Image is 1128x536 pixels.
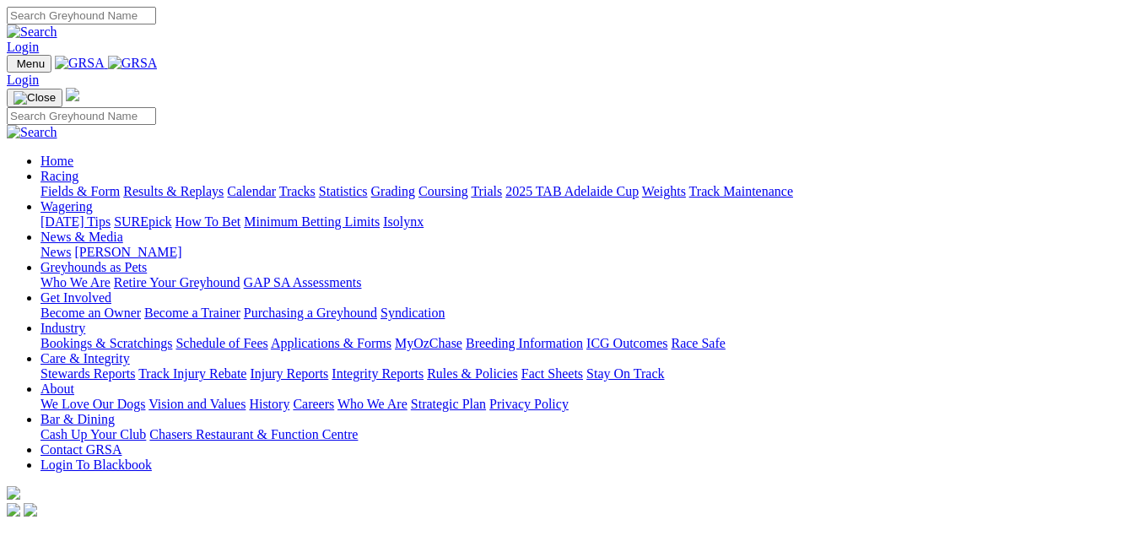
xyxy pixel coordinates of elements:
[7,503,20,517] img: facebook.svg
[244,275,362,290] a: GAP SA Assessments
[471,184,502,198] a: Trials
[108,56,158,71] img: GRSA
[40,336,1121,351] div: Industry
[7,107,156,125] input: Search
[7,89,62,107] button: Toggle navigation
[40,214,1121,230] div: Wagering
[114,214,171,229] a: SUREpick
[40,427,146,441] a: Cash Up Your Club
[249,397,289,411] a: History
[17,57,45,70] span: Menu
[40,230,123,244] a: News & Media
[40,169,78,183] a: Racing
[395,336,462,350] a: MyOzChase
[40,412,115,426] a: Bar & Dining
[40,366,1121,382] div: Care & Integrity
[40,184,1121,199] div: Racing
[244,214,380,229] a: Minimum Betting Limits
[7,125,57,140] img: Search
[24,503,37,517] img: twitter.svg
[337,397,407,411] a: Who We Are
[55,56,105,71] img: GRSA
[7,73,39,87] a: Login
[319,184,368,198] a: Statistics
[148,397,246,411] a: Vision and Values
[505,184,639,198] a: 2025 TAB Adelaide Cup
[40,154,73,168] a: Home
[40,427,1121,442] div: Bar & Dining
[40,306,141,320] a: Become an Owner
[332,366,424,381] a: Integrity Reports
[144,306,240,320] a: Become a Trainer
[123,184,224,198] a: Results & Replays
[7,7,156,24] input: Search
[489,397,569,411] a: Privacy Policy
[227,184,276,198] a: Calendar
[40,397,145,411] a: We Love Our Dogs
[74,245,181,259] a: [PERSON_NAME]
[40,442,121,457] a: Contact GRSA
[671,336,725,350] a: Race Safe
[175,214,241,229] a: How To Bet
[66,88,79,101] img: logo-grsa-white.png
[40,245,1121,260] div: News & Media
[427,366,518,381] a: Rules & Policies
[380,306,445,320] a: Syndication
[642,184,686,198] a: Weights
[40,199,93,214] a: Wagering
[40,457,152,472] a: Login To Blackbook
[40,366,135,381] a: Stewards Reports
[383,214,424,229] a: Isolynx
[521,366,583,381] a: Fact Sheets
[149,427,358,441] a: Chasers Restaurant & Function Centre
[114,275,240,290] a: Retire Your Greyhound
[13,91,56,105] img: Close
[138,366,246,381] a: Track Injury Rebate
[271,336,391,350] a: Applications & Forms
[586,336,667,350] a: ICG Outcomes
[466,336,583,350] a: Breeding Information
[40,306,1121,321] div: Get Involved
[279,184,316,198] a: Tracks
[40,382,74,396] a: About
[40,275,1121,290] div: Greyhounds as Pets
[40,351,130,365] a: Care & Integrity
[7,24,57,40] img: Search
[40,275,111,290] a: Who We Are
[7,486,20,500] img: logo-grsa-white.png
[40,245,71,259] a: News
[7,40,39,54] a: Login
[371,184,415,198] a: Grading
[40,184,120,198] a: Fields & Form
[40,214,111,229] a: [DATE] Tips
[244,306,377,320] a: Purchasing a Greyhound
[40,260,147,274] a: Greyhounds as Pets
[293,397,334,411] a: Careers
[418,184,468,198] a: Coursing
[7,55,51,73] button: Toggle navigation
[175,336,267,350] a: Schedule of Fees
[689,184,793,198] a: Track Maintenance
[250,366,328,381] a: Injury Reports
[411,397,486,411] a: Strategic Plan
[40,397,1121,412] div: About
[586,366,664,381] a: Stay On Track
[40,336,172,350] a: Bookings & Scratchings
[40,321,85,335] a: Industry
[40,290,111,305] a: Get Involved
